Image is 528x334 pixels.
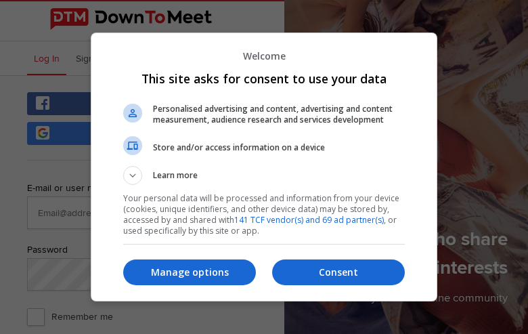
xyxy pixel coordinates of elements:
[153,104,405,125] span: Personalised advertising and content, advertising and content measurement, audience research and ...
[91,33,437,301] div: This site asks for consent to use your data
[272,259,405,285] button: Consent
[123,49,405,62] p: Welcome
[272,266,405,279] p: Consent
[123,70,405,87] h1: This site asks for consent to use your data
[234,214,384,226] a: 141 TCF vendor(s) and 69 ad partner(s)
[153,169,198,185] span: Learn more
[153,142,405,153] span: Store and/or access information on a device
[123,259,256,285] button: Manage options
[123,193,405,236] p: Your personal data will be processed and information from your device (cookies, unique identifier...
[123,166,405,185] button: Learn more
[123,266,256,279] p: Manage options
